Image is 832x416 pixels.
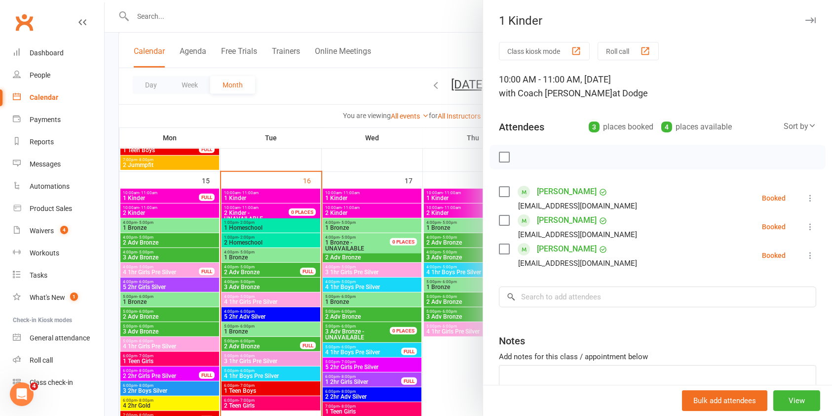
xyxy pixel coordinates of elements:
[682,390,767,411] button: Bulk add attendees
[30,138,54,146] div: Reports
[30,334,90,342] div: General attendance
[589,122,600,132] div: 3
[30,71,50,79] div: People
[13,109,104,131] a: Payments
[60,226,68,234] span: 4
[499,287,816,307] input: Search to add attendees
[784,120,816,133] div: Sort by
[537,184,597,200] a: [PERSON_NAME]
[13,372,104,394] a: Class kiosk mode
[773,390,820,411] button: View
[30,182,70,190] div: Automations
[13,242,104,264] a: Workouts
[762,223,786,230] div: Booked
[30,249,59,257] div: Workouts
[30,49,64,57] div: Dashboard
[30,160,61,168] div: Messages
[589,120,653,134] div: places booked
[13,64,104,86] a: People
[612,88,648,98] span: at Dodge
[13,220,104,242] a: Waivers 4
[13,264,104,287] a: Tasks
[661,122,672,132] div: 4
[13,287,104,309] a: What's New1
[499,334,525,348] div: Notes
[483,14,832,28] div: 1 Kinder
[30,378,73,386] div: Class check-in
[10,382,34,406] iframe: Intercom live chat
[499,88,612,98] span: with Coach [PERSON_NAME]
[518,257,637,270] div: [EMAIL_ADDRESS][DOMAIN_NAME]
[13,42,104,64] a: Dashboard
[70,292,78,301] span: 1
[13,86,104,109] a: Calendar
[30,205,72,212] div: Product Sales
[537,212,597,228] a: [PERSON_NAME]
[598,42,659,60] button: Roll call
[30,93,58,101] div: Calendar
[518,228,637,241] div: [EMAIL_ADDRESS][DOMAIN_NAME]
[499,42,590,60] button: Class kiosk mode
[30,382,38,390] span: 4
[13,349,104,372] a: Roll call
[30,116,61,124] div: Payments
[13,131,104,153] a: Reports
[13,175,104,198] a: Automations
[499,351,816,363] div: Add notes for this class / appointment below
[537,241,597,257] a: [PERSON_NAME]
[30,227,54,235] div: Waivers
[518,200,637,212] div: [EMAIL_ADDRESS][DOMAIN_NAME]
[30,293,65,301] div: What's New
[762,252,786,259] div: Booked
[499,73,816,100] div: 10:00 AM - 11:00 AM, [DATE]
[762,195,786,202] div: Booked
[499,120,544,134] div: Attendees
[661,120,732,134] div: places available
[30,356,53,364] div: Roll call
[12,10,37,35] a: Clubworx
[13,327,104,349] a: General attendance kiosk mode
[13,198,104,220] a: Product Sales
[13,153,104,175] a: Messages
[30,271,47,279] div: Tasks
